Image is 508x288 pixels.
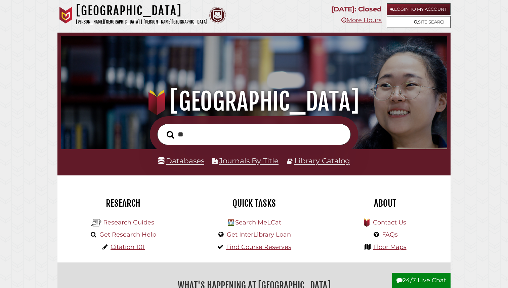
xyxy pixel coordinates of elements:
a: Research Guides [103,219,154,226]
h2: Quick Tasks [194,198,314,209]
i: Search [167,130,174,138]
p: [PERSON_NAME][GEOGRAPHIC_DATA] | [PERSON_NAME][GEOGRAPHIC_DATA] [76,18,207,26]
a: Floor Maps [373,243,407,251]
a: Site Search [387,16,451,28]
a: Login to My Account [387,3,451,15]
a: FAQs [382,231,398,238]
button: Search [163,129,177,141]
h1: [GEOGRAPHIC_DATA] [76,3,207,18]
a: Library Catalog [294,156,350,165]
h2: Research [62,198,183,209]
img: Calvin University [57,7,74,24]
img: Calvin Theological Seminary [209,7,226,24]
h2: About [325,198,446,209]
h1: [GEOGRAPHIC_DATA] [69,87,440,116]
a: Contact Us [373,219,406,226]
a: More Hours [341,16,382,24]
a: Journals By Title [219,156,279,165]
a: Citation 101 [111,243,145,251]
a: Databases [158,156,204,165]
a: Get InterLibrary Loan [227,231,291,238]
img: Hekman Library Logo [228,219,234,226]
p: [DATE]: Closed [331,3,382,15]
a: Get Research Help [99,231,156,238]
a: Find Course Reserves [226,243,291,251]
img: Hekman Library Logo [91,218,101,228]
a: Search MeLCat [235,219,281,226]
